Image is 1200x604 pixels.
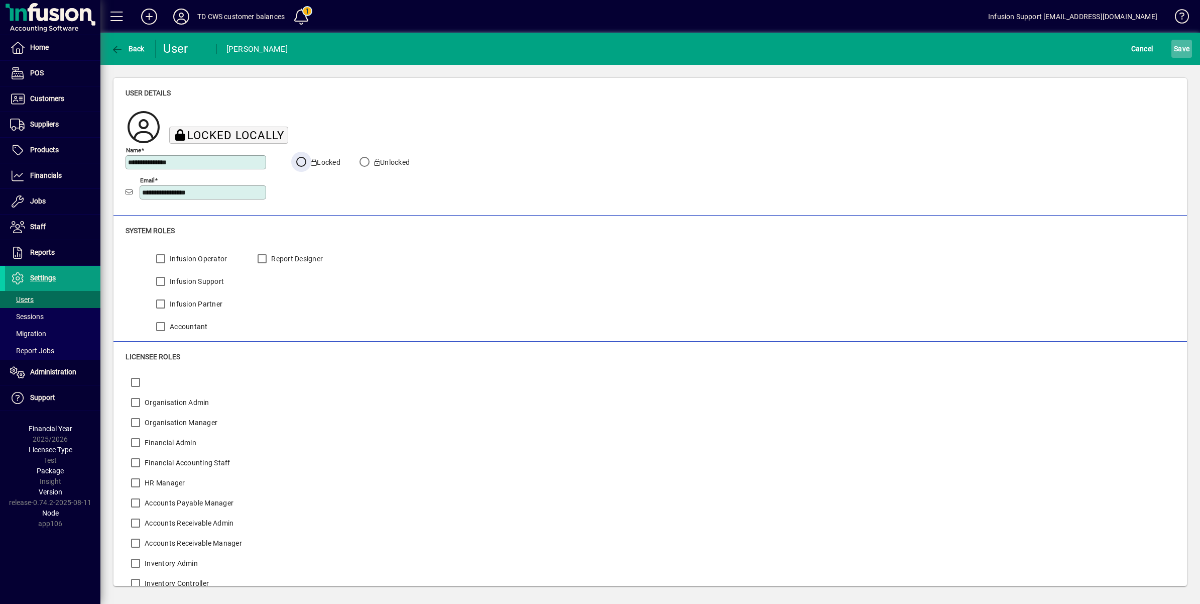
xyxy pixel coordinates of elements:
button: Back [108,40,147,58]
div: [PERSON_NAME] [226,41,288,57]
app-page-header-button: Back [100,40,156,58]
a: Jobs [5,189,100,214]
a: Reports [5,240,100,265]
div: User [163,41,206,57]
a: Report Jobs [5,342,100,359]
button: Cancel [1129,40,1156,58]
span: POS [30,69,44,77]
label: HR Manager [143,478,185,488]
div: Infusion Support [EMAIL_ADDRESS][DOMAIN_NAME] [988,9,1157,25]
span: S [1174,45,1178,53]
mat-label: Email [140,176,155,183]
button: Save [1171,40,1192,58]
span: Cancel [1131,41,1153,57]
span: Back [111,45,145,53]
label: Report Designer [269,254,323,264]
span: Customers [30,94,64,103]
mat-label: Name [126,146,141,153]
a: Users [5,291,100,308]
button: Add [133,8,165,26]
a: Products [5,138,100,163]
span: System roles [126,227,175,235]
span: Home [30,43,49,51]
a: Administration [5,360,100,385]
label: Organisation Manager [143,418,217,428]
a: Customers [5,86,100,112]
span: ave [1174,41,1189,57]
label: Infusion Support [168,276,224,286]
span: Licensee roles [126,353,180,361]
span: Sessions [10,313,44,321]
label: Accountant [168,322,208,332]
div: TD CWS customer balances [197,9,285,25]
span: Users [10,295,34,304]
label: Unlocked [372,157,410,167]
label: Infusion Partner [168,299,222,309]
span: Package [37,467,64,475]
span: Suppliers [30,120,59,128]
label: Infusion Operator [168,254,227,264]
label: Financial Admin [143,438,196,448]
span: Financial Year [29,425,72,433]
span: Jobs [30,197,46,205]
span: Version [39,488,62,496]
span: Locked locally [187,129,284,142]
span: Staff [30,223,46,231]
a: POS [5,61,100,86]
a: Migration [5,325,100,342]
span: Administration [30,368,76,376]
span: Migration [10,330,46,338]
label: Financial Accounting Staff [143,458,230,468]
span: Licensee Type [29,446,72,454]
a: Financials [5,163,100,188]
a: Suppliers [5,112,100,137]
span: Products [30,146,59,154]
a: Knowledge Base [1167,2,1187,35]
a: Sessions [5,308,100,325]
label: Locked [309,157,340,167]
button: Profile [165,8,197,26]
label: Organisation Admin [143,397,209,408]
a: Staff [5,215,100,240]
label: Accounts Payable Manager [143,498,233,508]
span: Reports [30,248,55,256]
a: Home [5,35,100,60]
span: Settings [30,274,56,282]
span: Node [42,509,59,517]
span: Report Jobs [10,347,54,355]
span: Financials [30,171,62,179]
label: Inventory Admin [143,558,198,568]
label: Accounts Receivable Admin [143,518,233,528]
label: Inventory Controller [143,578,209,588]
label: Accounts Receivable Manager [143,538,242,548]
span: User details [126,89,171,97]
span: Support [30,393,55,401]
a: Support [5,385,100,411]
